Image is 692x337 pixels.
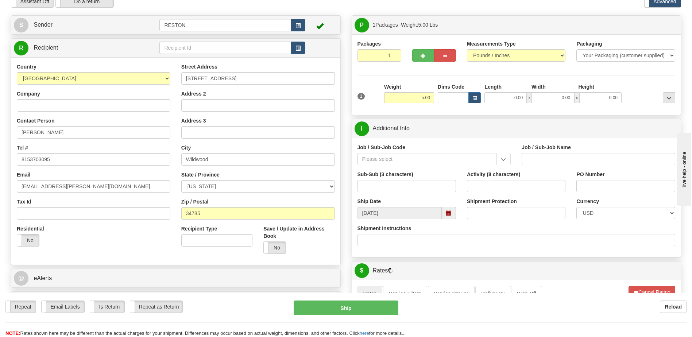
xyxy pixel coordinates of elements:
[576,198,599,205] label: Currency
[263,225,335,240] label: Save / Update in Address Book
[576,40,602,47] label: Packaging
[475,286,510,301] a: Deliver By
[531,83,546,90] label: Width
[357,153,497,165] input: Please select
[181,63,217,70] label: Street Address
[373,18,438,32] span: Packages -
[355,121,369,136] span: I
[181,198,209,205] label: Zip / Postal
[42,301,84,313] label: Email Labels
[14,40,143,55] a: R Recipient
[357,286,383,301] a: Rates
[384,83,401,90] label: Weight
[527,92,532,103] span: x
[430,22,438,28] span: Lbs
[159,42,291,54] input: Recipient Id
[467,198,517,205] label: Shipment Protection
[181,144,191,151] label: City
[17,235,39,246] label: No
[17,225,44,232] label: Residential
[34,44,58,51] span: Recipient
[357,225,411,232] label: Shipment Instructions
[357,40,381,47] label: Packages
[675,131,691,206] iframe: chat widget
[357,198,381,205] label: Ship Date
[130,301,182,313] label: Repeat as Return
[17,144,28,151] label: Tel #
[181,117,206,124] label: Address 3
[14,18,159,32] a: S Sender
[357,171,413,178] label: Sub-Sub (3 characters)
[14,18,28,32] span: S
[660,301,687,313] button: Reload
[629,286,675,298] button: Cancel Rating
[578,83,594,90] label: Height
[14,41,28,55] span: R
[355,263,369,278] span: $
[17,63,36,70] label: Country
[5,6,67,12] div: live help - online
[355,121,679,136] a: IAdditional Info
[34,275,52,281] span: eAlerts
[467,40,516,47] label: Measurements Type
[14,271,338,286] a: @ eAlerts
[357,93,365,100] span: 1
[663,92,675,103] div: ...
[418,22,428,28] span: 5.00
[17,198,31,205] label: Tax Id
[90,301,124,313] label: Is Return
[355,263,679,278] a: $Rates
[383,286,427,301] a: Service Filters
[6,301,36,313] label: Repeat
[17,117,54,124] label: Contact Person
[576,171,604,178] label: PO Number
[14,271,28,286] span: @
[159,19,291,31] input: Sender Id
[17,171,30,178] label: Email
[357,144,405,151] label: Job / Sub-Job Code
[373,22,376,28] span: 1
[181,90,206,97] label: Address 2
[5,330,20,336] span: NOTE:
[665,304,682,310] b: Reload
[294,301,398,315] button: Ship
[181,171,220,178] label: State / Province
[17,90,40,97] label: Company
[401,22,438,28] span: Weight:
[522,144,571,151] label: Job / Sub-Job Name
[34,22,53,28] span: Sender
[467,171,520,178] label: Activity (8 characters)
[484,83,502,90] label: Length
[388,268,394,274] img: Progress.gif
[264,242,286,253] label: No
[355,18,679,32] a: P 1Packages -Weight:5.00 Lbs
[428,286,475,301] a: Service Groups
[360,330,369,336] a: here
[181,225,217,232] label: Recipient Type
[438,83,464,90] label: Dims Code
[511,286,542,301] a: Drop Off
[355,18,369,32] span: P
[181,72,335,85] input: Enter a location
[574,92,579,103] span: x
